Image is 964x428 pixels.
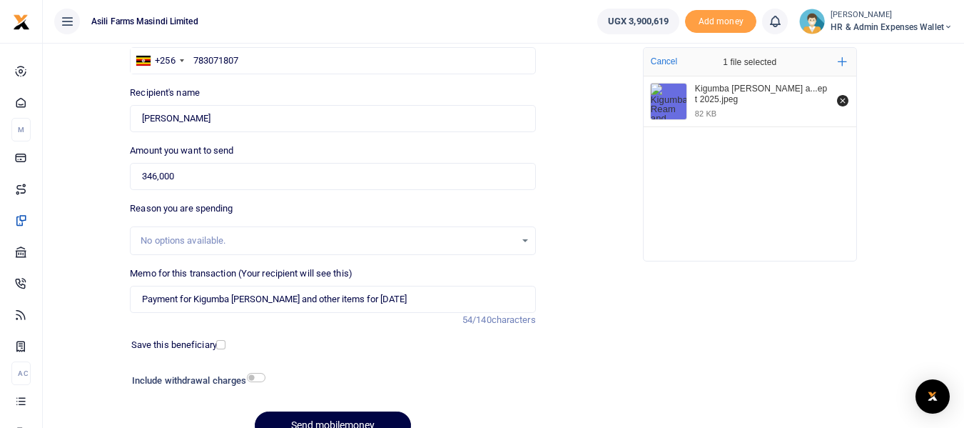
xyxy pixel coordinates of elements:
div: 82 KB [695,109,716,119]
input: Loading name... [130,105,535,132]
li: Ac [11,362,31,385]
small: [PERSON_NAME] [831,9,953,21]
a: logo-small logo-large logo-large [13,16,30,26]
input: UGX [130,163,535,190]
label: Reason you are spending [130,201,233,216]
div: File Uploader [643,47,857,262]
div: Kigumba Ream and other items for Sept 2025.jpeg [695,84,829,106]
img: Kigumba Ream and other items for Sept 2025.jpeg [651,84,686,119]
span: Add money [685,10,756,34]
li: M [11,118,31,141]
button: Add more files [832,51,853,72]
label: Recipient's name [130,86,200,100]
div: Uganda: +256 [131,48,188,74]
span: HR & Admin Expenses Wallet [831,21,953,34]
label: Amount you want to send [130,144,233,158]
img: profile-user [799,9,825,34]
span: characters [492,314,536,325]
span: UGX 3,900,619 [608,14,669,29]
li: Toup your wallet [685,10,756,34]
a: profile-user [PERSON_NAME] HR & Admin Expenses Wallet [799,9,953,34]
a: Add money [685,15,756,26]
button: Remove file [835,93,851,109]
button: Cancel [646,52,681,71]
label: Memo for this transaction (Your recipient will see this) [130,267,352,281]
li: Wallet ballance [592,9,685,34]
div: No options available. [141,234,514,248]
div: Open Intercom Messenger [915,379,950,414]
h6: Include withdrawal charges [132,375,259,387]
span: Asili Farms Masindi Limited [86,15,204,28]
div: +256 [155,54,175,68]
input: Enter extra information [130,286,535,313]
div: 1 file selected [689,48,811,76]
a: UGX 3,900,619 [597,9,679,34]
img: logo-small [13,14,30,31]
input: Enter phone number [130,47,535,74]
span: 54/140 [462,314,492,325]
label: Save this beneficiary [131,338,217,352]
